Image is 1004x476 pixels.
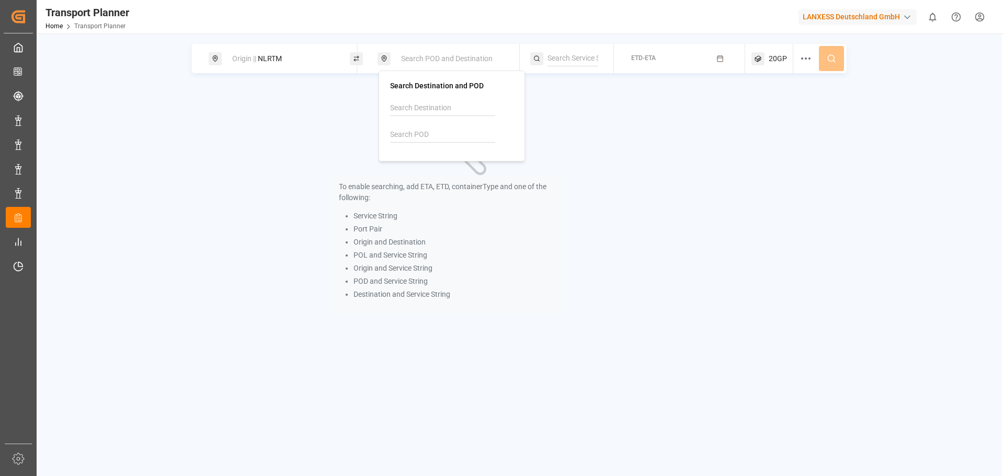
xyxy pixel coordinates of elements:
[353,250,556,261] li: POL and Service String
[547,51,598,66] input: Search Service String
[353,289,556,300] li: Destination and Service String
[390,100,495,116] input: Search Destination
[353,276,556,287] li: POD and Service String
[353,237,556,248] li: Origin and Destination
[45,5,129,20] div: Transport Planner
[390,127,495,143] input: Search POD
[921,5,944,29] button: show 0 new notifications
[769,53,787,64] span: 20GP
[401,54,493,63] span: Search POD and Destination
[620,49,739,69] button: ETD-ETA
[232,54,256,63] span: Origin ||
[631,54,656,62] span: ETD-ETA
[944,5,968,29] button: Help Center
[390,82,514,89] h4: Search Destination and POD
[798,9,917,25] div: LANXESS Deutschland GmbH
[226,49,339,68] div: NLRTM
[353,224,556,235] li: Port Pair
[353,211,556,222] li: Service String
[353,263,556,274] li: Origin and Service String
[45,22,63,30] a: Home
[339,181,556,203] p: To enable searching, add ETA, ETD, containerType and one of the following:
[798,7,921,27] button: LANXESS Deutschland GmbH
